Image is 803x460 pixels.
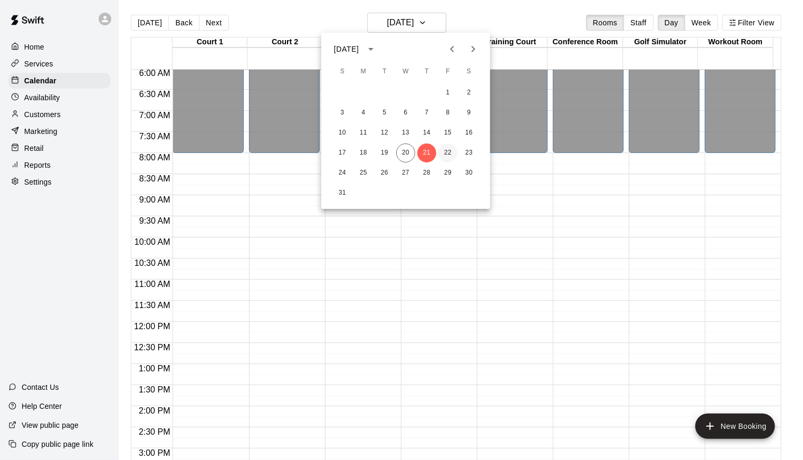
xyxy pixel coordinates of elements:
[333,184,352,203] button: 31
[460,123,479,142] button: 16
[438,123,457,142] button: 15
[333,123,352,142] button: 10
[375,123,394,142] button: 12
[333,164,352,183] button: 24
[375,61,394,82] span: Tuesday
[460,83,479,102] button: 2
[354,143,373,162] button: 18
[333,143,352,162] button: 17
[438,164,457,183] button: 29
[417,123,436,142] button: 14
[438,143,457,162] button: 22
[375,164,394,183] button: 26
[354,123,373,142] button: 11
[417,103,436,122] button: 7
[333,103,352,122] button: 3
[460,164,479,183] button: 30
[375,143,394,162] button: 19
[396,123,415,142] button: 13
[396,143,415,162] button: 20
[396,61,415,82] span: Wednesday
[354,164,373,183] button: 25
[438,103,457,122] button: 8
[438,61,457,82] span: Friday
[354,61,373,82] span: Monday
[460,143,479,162] button: 23
[463,39,484,60] button: Next month
[460,61,479,82] span: Saturday
[417,61,436,82] span: Thursday
[442,39,463,60] button: Previous month
[417,143,436,162] button: 21
[375,103,394,122] button: 5
[354,103,373,122] button: 4
[334,44,359,55] div: [DATE]
[396,103,415,122] button: 6
[417,164,436,183] button: 28
[362,40,380,58] button: calendar view is open, switch to year view
[460,103,479,122] button: 9
[396,164,415,183] button: 27
[333,61,352,82] span: Sunday
[438,83,457,102] button: 1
